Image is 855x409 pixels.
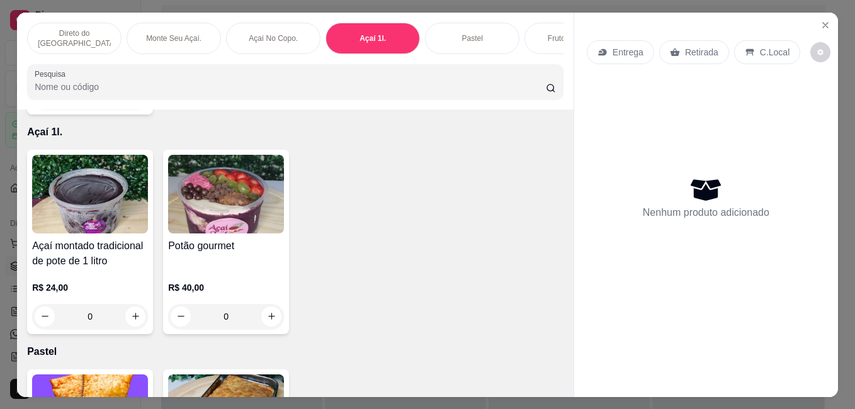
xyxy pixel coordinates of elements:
[548,33,596,43] p: Frutos Do Mar
[32,281,148,294] p: R$ 24,00
[168,238,284,254] h4: Potão gourmet
[32,238,148,269] h4: Açaí montado tradicional de pote de 1 litro
[461,33,482,43] p: Pastel
[35,81,546,93] input: Pesquisa
[32,155,148,233] img: product-image
[38,28,111,48] p: Direto do [GEOGRAPHIC_DATA].
[613,46,643,59] p: Entrega
[249,33,298,43] p: Açaí No Copo.
[35,69,70,79] label: Pesquisa
[168,281,284,294] p: R$ 40,00
[760,46,790,59] p: C.Local
[360,33,386,43] p: Açaí 1l.
[146,33,201,43] p: Monte Seu Açaí.
[168,155,284,233] img: product-image
[643,205,769,220] p: Nenhum produto adicionado
[35,306,55,327] button: decrease-product-quantity
[27,344,563,359] p: Pastel
[685,46,718,59] p: Retirada
[125,306,145,327] button: increase-product-quantity
[815,15,835,35] button: Close
[27,125,563,140] p: Açaí 1l.
[810,42,830,62] button: decrease-product-quantity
